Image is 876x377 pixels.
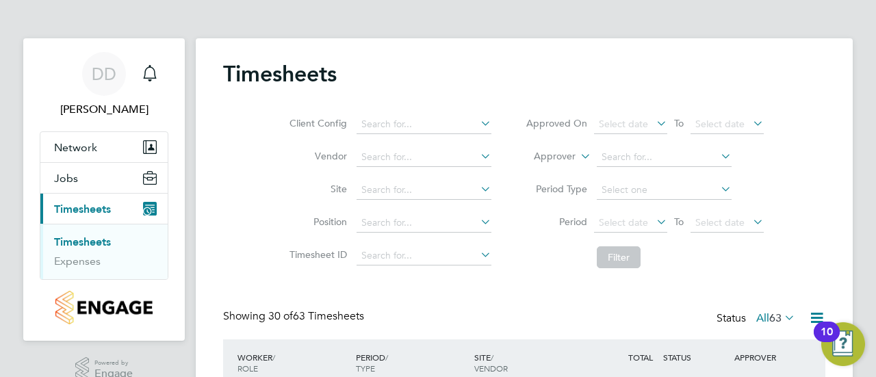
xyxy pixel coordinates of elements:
span: To [670,114,688,132]
nav: Main navigation [23,38,185,341]
span: DD [92,65,116,83]
button: Timesheets [40,194,168,224]
a: Expenses [54,255,101,268]
a: Timesheets [54,235,111,248]
span: Select date [599,118,648,130]
a: DD[PERSON_NAME] [40,52,168,118]
span: VENDOR [474,363,508,374]
input: Search for... [597,148,732,167]
span: / [385,352,388,363]
span: Timesheets [54,203,111,216]
button: Filter [597,246,641,268]
input: Search for... [357,115,491,134]
h2: Timesheets [223,60,337,88]
input: Search for... [357,213,491,233]
input: Search for... [357,148,491,167]
span: Select date [599,216,648,229]
div: Showing [223,309,367,324]
label: Approver [514,150,576,164]
span: Powered by [94,357,133,369]
span: 63 Timesheets [268,309,364,323]
span: / [272,352,275,363]
div: Timesheets [40,224,168,279]
span: Select date [695,118,745,130]
button: Network [40,132,168,162]
img: countryside-properties-logo-retina.png [55,291,152,324]
span: ROLE [237,363,258,374]
span: Network [54,141,97,154]
span: TYPE [356,363,375,374]
button: Open Resource Center, 10 new notifications [821,322,865,366]
span: Select date [695,216,745,229]
label: Vendor [285,150,347,162]
label: Client Config [285,117,347,129]
label: Period Type [526,183,587,195]
div: Status [717,309,798,328]
input: Search for... [357,181,491,200]
span: To [670,213,688,231]
label: All [756,311,795,325]
label: Period [526,216,587,228]
span: TOTAL [628,352,653,363]
input: Select one [597,181,732,200]
div: STATUS [660,345,731,369]
div: 10 [821,332,833,350]
label: Approved On [526,117,587,129]
label: Site [285,183,347,195]
span: / [491,352,493,363]
label: Position [285,216,347,228]
span: Jobs [54,172,78,185]
span: 63 [769,311,782,325]
label: Timesheet ID [285,248,347,261]
input: Search for... [357,246,491,265]
span: 30 of [268,309,293,323]
div: APPROVER [731,345,802,369]
span: Dan Daykin [40,101,168,118]
a: Go to home page [40,291,168,324]
button: Jobs [40,163,168,193]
